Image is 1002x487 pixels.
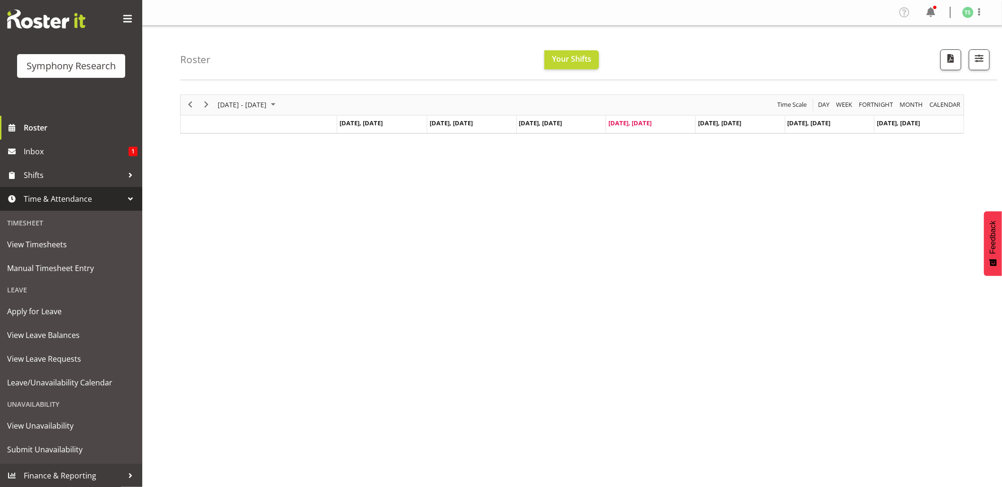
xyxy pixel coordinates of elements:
span: Apply for Leave [7,304,135,318]
img: Rosterit website logo [7,9,85,28]
a: Apply for Leave [2,300,140,323]
div: Timesheet [2,213,140,233]
span: Finance & Reporting [24,468,123,483]
button: Filter Shifts [969,49,990,70]
a: Leave/Unavailability Calendar [2,371,140,394]
button: Download a PDF of the roster according to the set date range. [940,49,961,70]
span: 1 [129,147,138,156]
span: View Unavailability [7,419,135,433]
span: Submit Unavailability [7,442,135,457]
span: View Leave Balances [7,328,135,342]
span: Manual Timesheet Entry [7,261,135,275]
a: Manual Timesheet Entry [2,256,140,280]
div: Leave [2,280,140,300]
img: tanya-stebbing1954.jpg [962,7,974,18]
a: View Leave Balances [2,323,140,347]
div: Unavailability [2,394,140,414]
span: Shifts [24,168,123,182]
span: Time & Attendance [24,192,123,206]
h4: Roster [180,54,211,65]
span: View Leave Requests [7,352,135,366]
button: Feedback - Show survey [984,211,1002,276]
a: View Timesheets [2,233,140,256]
div: Symphony Research [27,59,116,73]
span: View Timesheets [7,237,135,252]
span: Roster [24,121,138,135]
button: Your Shifts [544,50,599,69]
a: View Unavailability [2,414,140,438]
a: View Leave Requests [2,347,140,371]
a: Submit Unavailability [2,438,140,461]
span: Feedback [989,221,997,254]
span: Leave/Unavailability Calendar [7,375,135,390]
span: Inbox [24,144,129,159]
span: Your Shifts [552,54,591,64]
